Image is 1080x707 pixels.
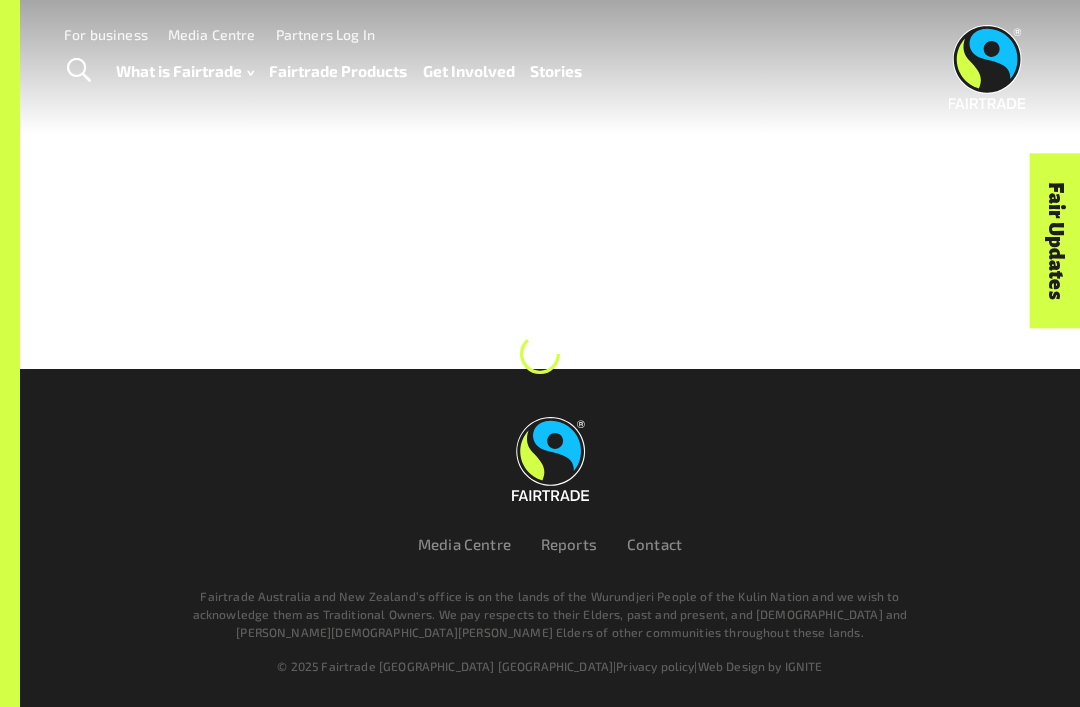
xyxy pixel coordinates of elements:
[54,46,103,96] a: Toggle Search
[512,417,589,501] img: Fairtrade Australia New Zealand logo
[949,25,1026,109] img: Fairtrade Australia New Zealand logo
[698,659,823,673] a: Web Design by IGNITE
[530,57,582,85] a: Stories
[170,587,930,641] p: Fairtrade Australia and New Zealand’s office is on the lands of the Wurundjeri People of the Kuli...
[168,26,256,43] a: Media Centre
[418,535,511,553] a: Media Centre
[64,26,148,43] a: For business
[92,657,1008,675] div: | |
[541,535,597,553] a: Reports
[277,659,613,673] span: © 2025 Fairtrade [GEOGRAPHIC_DATA] [GEOGRAPHIC_DATA]
[269,57,407,85] a: Fairtrade Products
[627,535,682,553] a: Contact
[423,57,515,85] a: Get Involved
[116,57,254,85] a: What is Fairtrade
[616,659,694,673] a: Privacy policy
[276,26,375,43] a: Partners Log In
